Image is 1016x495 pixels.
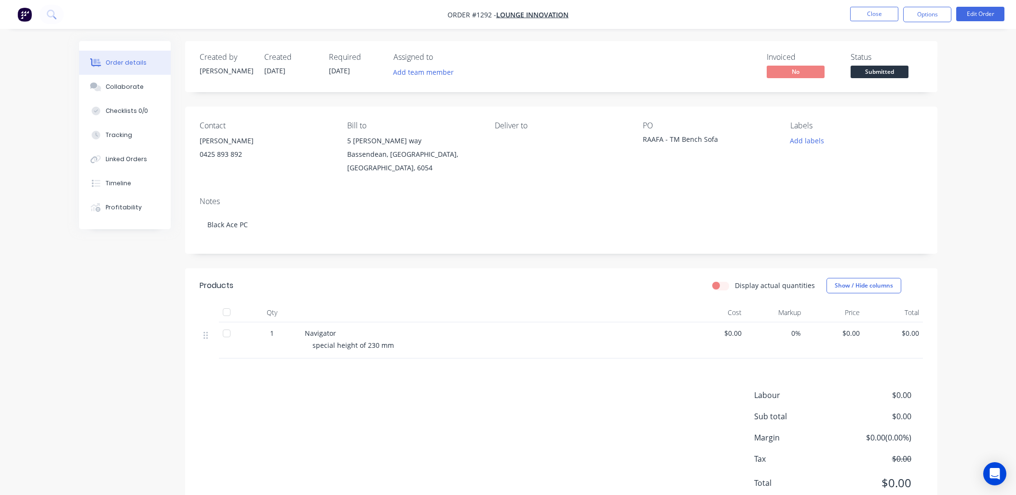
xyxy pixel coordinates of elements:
div: Open Intercom Messenger [983,462,1006,485]
div: Price [805,303,864,322]
div: Required [329,53,382,62]
div: Timeline [106,179,131,188]
div: Order details [106,58,147,67]
div: Qty [243,303,301,322]
span: Order #1292 - [447,10,496,19]
button: Profitability [79,195,171,220]
div: Bill to [347,121,479,130]
button: Linked Orders [79,147,171,171]
span: Sub total [754,411,840,422]
div: 5 [PERSON_NAME] way [347,134,479,148]
div: Profitability [106,203,142,212]
div: [PERSON_NAME] [200,66,253,76]
span: special height of 230 mm [312,341,394,350]
span: $0.00 [691,328,742,338]
button: Show / Hide columns [826,278,901,293]
button: Close [850,7,898,21]
span: $0.00 [867,328,919,338]
button: Add labels [785,134,829,147]
div: Tracking [106,131,132,139]
div: Status [851,53,923,62]
div: Bassendean, [GEOGRAPHIC_DATA], [GEOGRAPHIC_DATA], 6054 [347,148,479,175]
div: Invoiced [767,53,839,62]
div: [PERSON_NAME]0425 893 892 [200,134,332,165]
img: Factory [17,7,32,22]
div: 5 [PERSON_NAME] wayBassendean, [GEOGRAPHIC_DATA], [GEOGRAPHIC_DATA], 6054 [347,134,479,175]
span: $0.00 [840,411,911,422]
span: $0.00 [809,328,860,338]
span: $0.00 [840,453,911,465]
button: Submitted [851,66,908,80]
div: Notes [200,197,923,206]
span: Total [754,477,840,489]
span: Tax [754,453,840,465]
span: 1 [270,328,274,338]
span: $0.00 [840,389,911,401]
button: Add team member [393,66,459,79]
div: Labels [790,121,922,130]
button: Options [903,7,951,22]
div: Created by [200,53,253,62]
div: Created [264,53,317,62]
div: 0425 893 892 [200,148,332,161]
div: Markup [745,303,805,322]
div: Total [864,303,923,322]
button: Timeline [79,171,171,195]
span: No [767,66,825,78]
div: RAAFA - TM Bench Sofa [643,134,763,148]
div: Contact [200,121,332,130]
div: Checklists 0/0 [106,107,148,115]
span: [DATE] [329,66,350,75]
div: Collaborate [106,82,144,91]
div: Cost [687,303,746,322]
span: Navigator [305,329,336,338]
label: Display actual quantities [735,280,815,290]
a: Lounge Innovation [496,10,569,19]
span: [DATE] [264,66,285,75]
button: Order details [79,51,171,75]
button: Edit Order [956,7,1004,21]
div: [PERSON_NAME] [200,134,332,148]
span: $0.00 [840,474,911,492]
span: Margin [754,432,840,443]
button: Collaborate [79,75,171,99]
div: Black Ace PC [200,210,923,239]
button: Add team member [388,66,459,79]
button: Tracking [79,123,171,147]
div: Deliver to [495,121,627,130]
span: $0.00 ( 0.00 %) [840,432,911,443]
div: Products [200,280,233,291]
button: Checklists 0/0 [79,99,171,123]
span: Submitted [851,66,908,78]
div: Linked Orders [106,155,147,164]
span: Labour [754,389,840,401]
div: Assigned to [393,53,490,62]
div: PO [643,121,775,130]
span: 0% [749,328,801,338]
